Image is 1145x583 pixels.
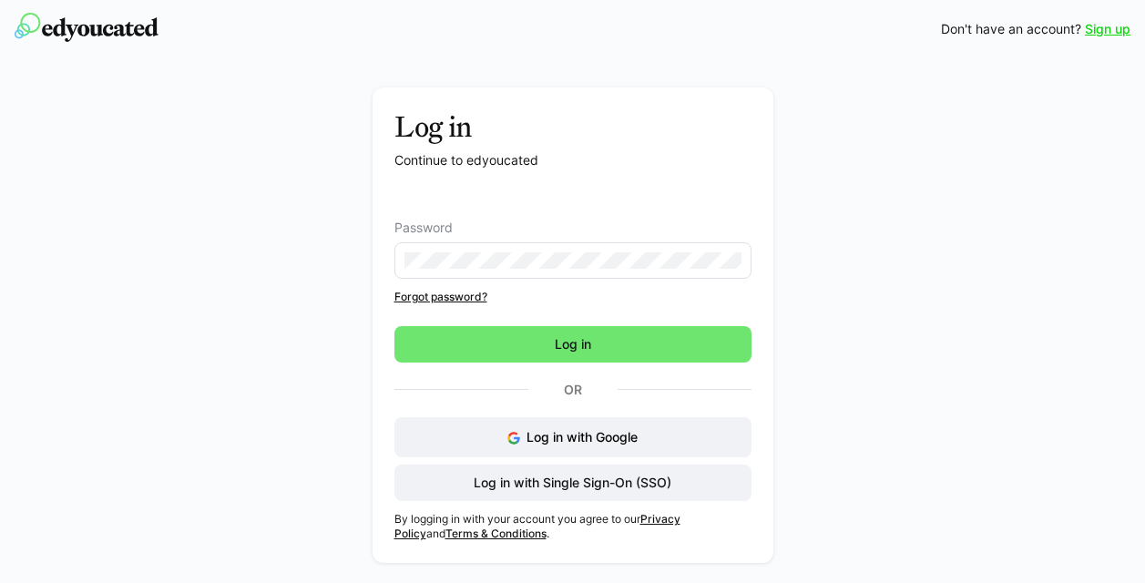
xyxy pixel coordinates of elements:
[394,326,751,363] button: Log in
[941,20,1081,38] span: Don't have an account?
[526,429,638,445] span: Log in with Google
[394,465,751,501] button: Log in with Single Sign-On (SSO)
[394,109,751,144] h3: Log in
[394,417,751,457] button: Log in with Google
[471,474,674,492] span: Log in with Single Sign-On (SSO)
[15,13,158,42] img: edyoucated
[445,527,547,540] a: Terms & Conditions
[394,220,453,235] span: Password
[528,377,618,403] p: Or
[1085,20,1130,38] a: Sign up
[394,151,751,169] p: Continue to edyoucated
[394,512,680,540] a: Privacy Policy
[394,512,751,541] p: By logging in with your account you agree to our and .
[552,335,594,353] span: Log in
[394,290,751,304] a: Forgot password?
